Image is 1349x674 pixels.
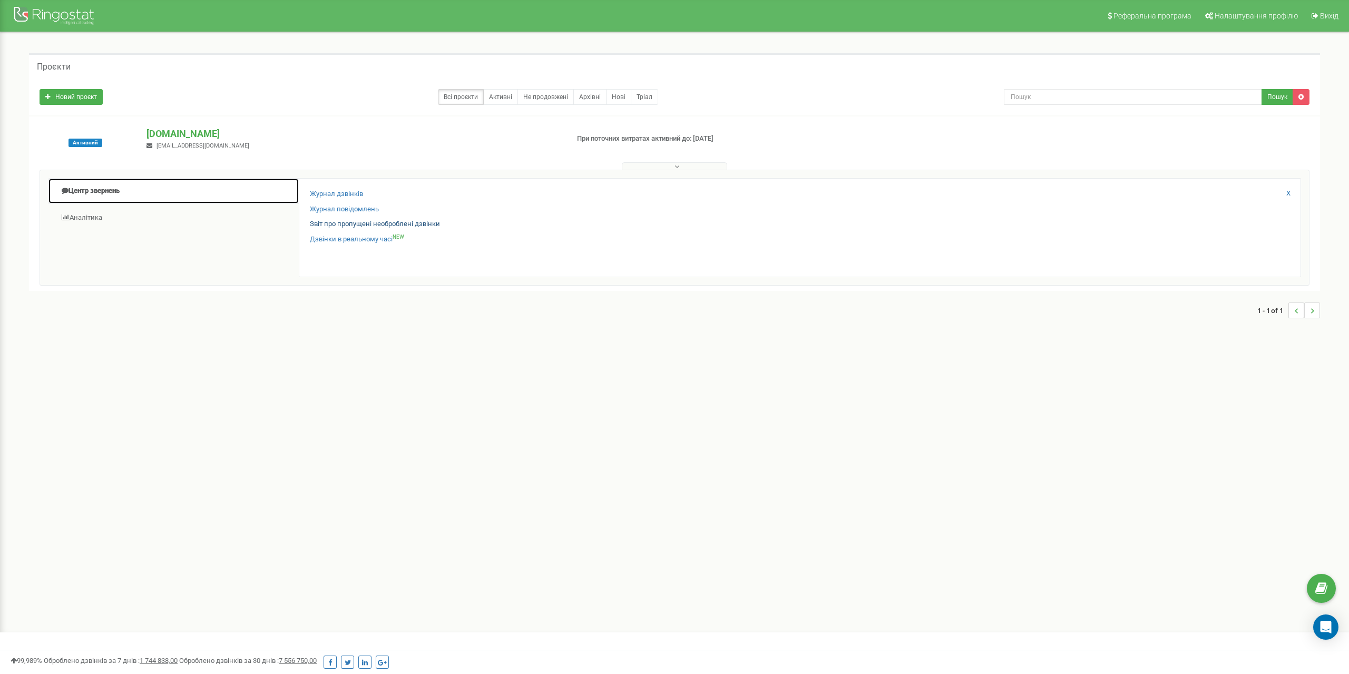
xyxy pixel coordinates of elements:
a: Активні [483,89,518,105]
a: Аналiтика [48,205,299,231]
a: Журнал повідомлень [310,204,379,214]
a: Не продовжені [517,89,574,105]
a: Новий проєкт [40,89,103,105]
a: X [1286,189,1291,199]
p: При поточних витратах активний до: [DATE] [577,134,883,144]
span: [EMAIL_ADDRESS][DOMAIN_NAME] [157,142,249,149]
span: Налаштування профілю [1215,12,1298,20]
a: Центр звернень [48,178,299,204]
a: Звіт про пропущені необроблені дзвінки [310,219,440,229]
a: Тріал [631,89,658,105]
a: Нові [606,89,631,105]
a: Дзвінки в реальному часіNEW [310,235,404,245]
sup: NEW [393,234,404,240]
a: Всі проєкти [438,89,484,105]
p: [DOMAIN_NAME] [146,127,559,141]
span: Вихід [1320,12,1338,20]
a: Архівні [573,89,607,105]
input: Пошук [1004,89,1262,105]
button: Пошук [1262,89,1293,105]
div: Open Intercom Messenger [1313,614,1338,640]
span: Реферальна програма [1113,12,1191,20]
nav: ... [1257,292,1320,329]
h5: Проєкти [37,62,71,72]
span: 1 - 1 of 1 [1257,302,1288,318]
span: Активний [69,139,102,147]
a: Журнал дзвінків [310,189,363,199]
